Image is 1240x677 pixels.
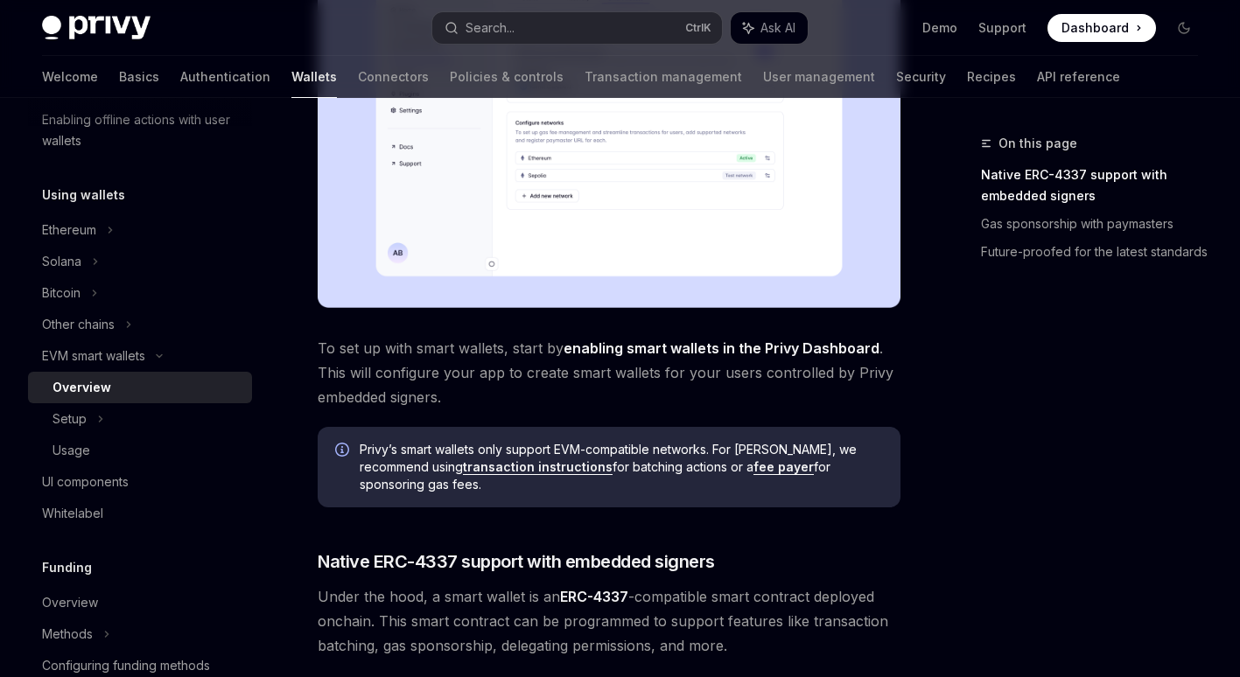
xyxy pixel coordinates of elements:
a: Support [978,19,1026,37]
button: Toggle dark mode [1170,14,1198,42]
div: Bitcoin [42,283,81,304]
a: Gas sponsorship with paymasters [981,210,1212,238]
div: Overview [53,377,111,398]
div: Ethereum [42,220,96,241]
a: Recipes [967,56,1016,98]
a: ERC-4337 [560,588,628,606]
a: transaction instructions [463,459,613,475]
svg: Info [335,443,353,460]
a: fee payer [753,459,814,475]
a: Demo [922,19,957,37]
div: Enabling offline actions with user wallets [42,109,242,151]
span: Native ERC-4337 support with embedded signers [318,549,715,574]
h5: Using wallets [42,185,125,206]
a: Usage [28,435,252,466]
a: Basics [119,56,159,98]
span: To set up with smart wallets, start by . This will configure your app to create smart wallets for... [318,336,900,409]
a: Enabling offline actions with user wallets [28,104,252,157]
a: Future-proofed for the latest standards [981,238,1212,266]
div: Methods [42,624,93,645]
a: Policies & controls [450,56,564,98]
span: Ask AI [760,19,795,37]
div: Other chains [42,314,115,335]
div: Usage [53,440,90,461]
a: Overview [28,372,252,403]
button: Search...CtrlK [432,12,723,44]
a: enabling smart wallets in the Privy Dashboard [564,339,879,358]
a: User management [763,56,875,98]
span: Ctrl K [685,21,711,35]
a: UI components [28,466,252,498]
img: dark logo [42,16,151,40]
span: Under the hood, a smart wallet is an -compatible smart contract deployed onchain. This smart cont... [318,584,900,658]
div: Whitelabel [42,503,103,524]
span: Dashboard [1061,19,1129,37]
div: EVM smart wallets [42,345,145,366]
a: API reference [1037,56,1120,98]
div: Configuring funding methods [42,655,210,676]
div: Setup [53,408,87,429]
a: Whitelabel [28,498,252,529]
a: Welcome [42,56,98,98]
span: Privy’s smart wallets only support EVM-compatible networks. For [PERSON_NAME], we recommend using... [360,441,883,493]
div: Overview [42,592,98,613]
a: Transaction management [585,56,742,98]
a: Authentication [180,56,270,98]
div: UI components [42,471,129,492]
a: Overview [28,587,252,618]
div: Solana [42,251,81,272]
h5: Funding [42,557,92,578]
a: Security [896,56,946,98]
div: Search... [466,17,515,38]
span: On this page [998,133,1077,154]
a: Dashboard [1047,14,1156,42]
a: Wallets [291,56,337,98]
a: Connectors [358,56,429,98]
a: Native ERC-4337 support with embedded signers [981,161,1212,210]
button: Ask AI [731,12,808,44]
